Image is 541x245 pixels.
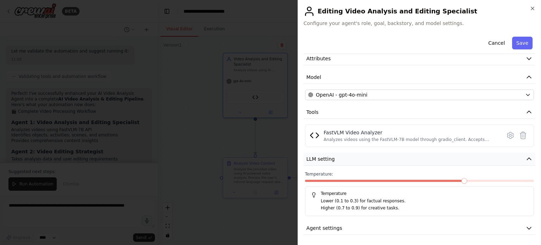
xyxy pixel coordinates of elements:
[311,191,528,196] h5: Temperature
[321,205,528,212] p: Higher (0.7 to 0.9) for creative tasks.
[305,171,333,177] span: Temperature:
[304,71,535,84] button: Model
[304,222,535,235] button: Agent settings
[324,129,497,136] div: FastVLM Video Analyzer
[484,37,509,49] button: Cancel
[316,91,367,98] span: OpenAI - gpt-4o-mini
[306,225,342,232] span: Agent settings
[504,129,517,142] button: Configure tool
[304,106,535,119] button: Tools
[306,55,331,62] span: Attributes
[512,37,533,49] button: Save
[306,155,335,163] span: LLM setting
[324,137,497,142] div: Analyzes videos using the FastVLM-7B model through gradio_client. Accepts video file paths or URL...
[306,74,321,81] span: Model
[304,52,535,65] button: Attributes
[306,109,319,116] span: Tools
[305,90,534,100] button: OpenAI - gpt-4o-mini
[321,198,528,205] p: Lower (0.1 to 0.3) for factual responses.
[304,153,535,166] button: LLM setting
[310,130,319,140] img: FastVLM Video Analyzer
[304,6,535,17] h2: Editing Video Analysis and Editing Specialist
[304,20,535,27] span: Configure your agent's role, goal, backstory, and model settings.
[517,129,529,142] button: Delete tool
